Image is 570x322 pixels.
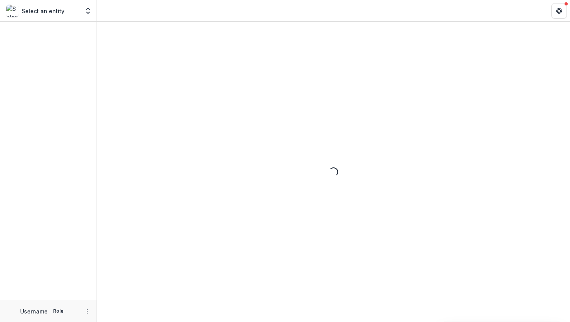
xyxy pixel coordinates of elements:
[83,3,93,19] button: Open entity switcher
[20,307,48,315] p: Username
[6,5,19,17] img: Select an entity
[22,7,64,15] p: Select an entity
[551,3,567,19] button: Get Help
[83,307,92,316] button: More
[51,308,66,315] p: Role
